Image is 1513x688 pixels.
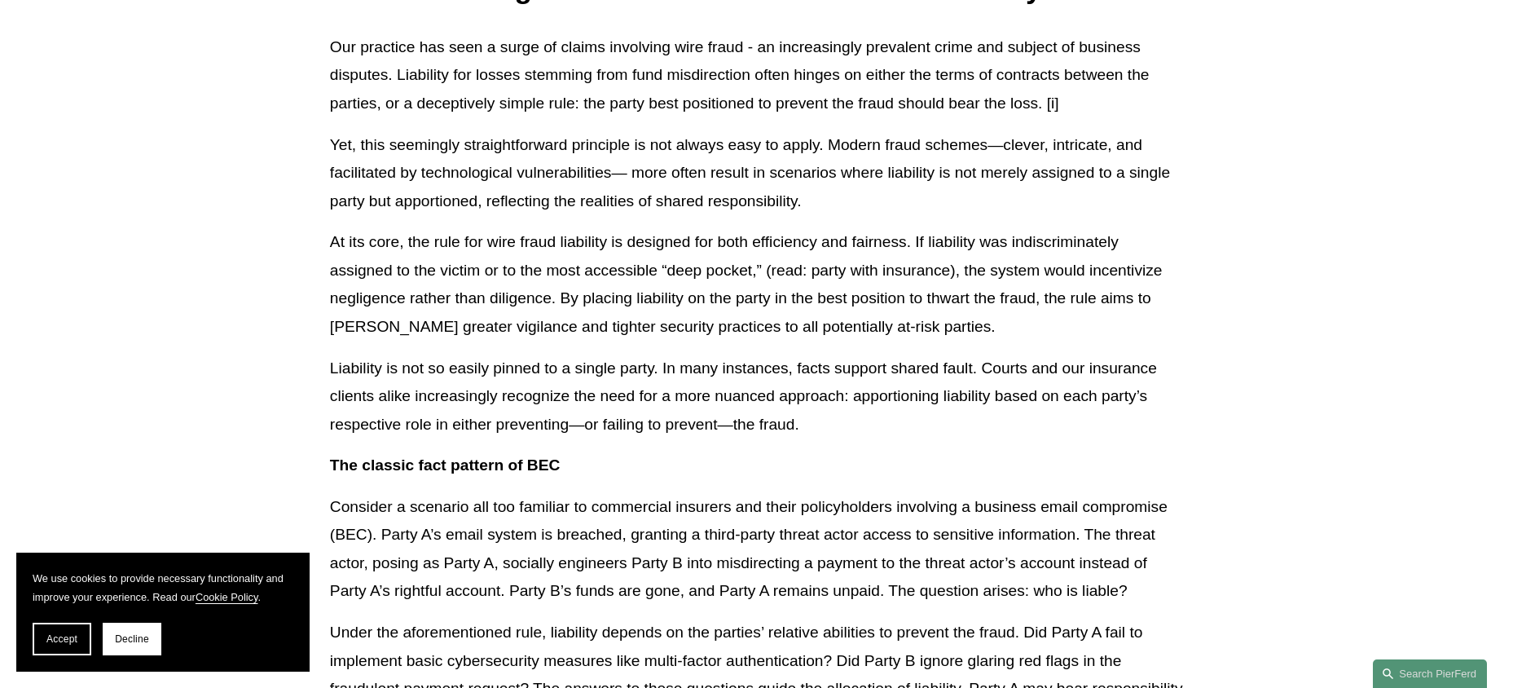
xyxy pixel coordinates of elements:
a: Cookie Policy [196,591,258,603]
section: Cookie banner [16,553,310,672]
span: Accept [46,633,77,645]
p: At its core, the rule for wire fraud liability is designed for both efficiency and fairness. If l... [330,228,1183,341]
button: Decline [103,623,161,655]
button: Accept [33,623,91,655]
p: Our practice has seen a surge of claims involving wire fraud - an increasingly prevalent crime an... [330,33,1183,118]
p: Consider a scenario all too familiar to commercial insurers and their policyholders involving a b... [330,493,1183,606]
p: Liability is not so easily pinned to a single party. In many instances, facts support shared faul... [330,355,1183,439]
p: Yet, this seemingly straightforward principle is not always easy to apply. Modern fraud schemes—c... [330,131,1183,216]
p: We use cookies to provide necessary functionality and improve your experience. Read our . [33,569,293,606]
a: Search this site [1373,659,1487,688]
strong: The classic fact pattern of BEC [330,456,561,474]
span: Decline [115,633,149,645]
